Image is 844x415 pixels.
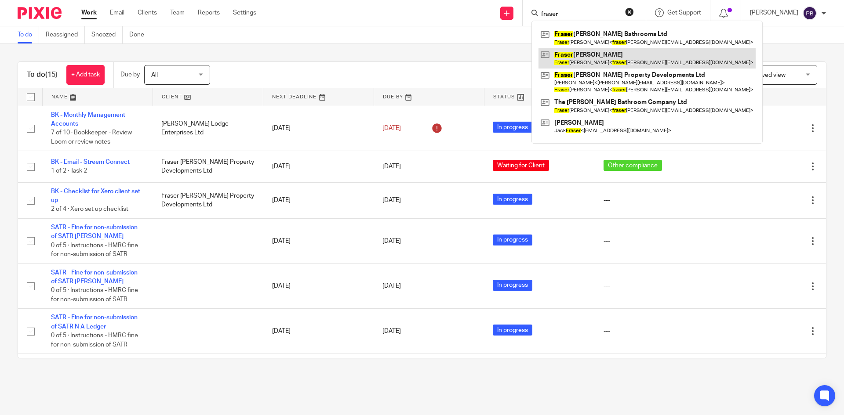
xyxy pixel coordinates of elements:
td: [DATE] [263,151,374,182]
span: Waiting for Client [493,160,549,171]
span: [DATE] [382,163,401,170]
span: (15) [45,71,58,78]
a: Reports [198,8,220,17]
td: [DATE] [263,309,374,354]
span: [DATE] [382,125,401,131]
h1: To do [27,70,58,79]
p: [PERSON_NAME] [750,8,798,17]
span: 7 of 10 · Bookkeeper - Review Loom or review notes [51,130,132,145]
span: 2 of 4 · Xero set up checklist [51,206,128,213]
a: Done [129,26,151,43]
img: Pixie [18,7,62,19]
td: Fraser [PERSON_NAME] Property Developments Ltd [153,182,263,218]
span: In progress [493,325,532,336]
span: 0 of 5 · Instructions - HMRC fine for non-submission of SATR [51,288,138,303]
a: SATR - Fine for non-submission of SATR [PERSON_NAME] [51,270,138,285]
a: Team [170,8,185,17]
td: [DATE] [263,218,374,263]
div: --- [604,327,707,336]
a: Work [81,8,97,17]
span: [DATE] [382,197,401,203]
a: BK - Monthly Management Accounts [51,112,125,127]
a: To do [18,26,39,43]
td: [DATE] [263,106,374,151]
td: [DATE] [263,354,374,399]
span: Other compliance [604,160,662,171]
span: [DATE] [382,283,401,289]
td: [DATE] [263,263,374,309]
div: --- [604,281,707,290]
a: Clients [138,8,157,17]
span: Get Support [667,10,701,16]
span: In progress [493,194,532,205]
span: 0 of 5 · Instructions - HMRC fine for non-submission of SATR [51,332,138,348]
td: [PERSON_NAME] Lodge Enterprises Ltd [153,106,263,151]
img: svg%3E [803,6,817,20]
span: [DATE] [382,238,401,244]
a: Email [110,8,124,17]
a: BK - Checklist for Xero client set up [51,188,140,203]
div: --- [604,237,707,245]
span: 0 of 5 · Instructions - HMRC fine for non-submission of SATR [51,242,138,258]
a: Settings [233,8,256,17]
button: Clear [625,7,634,16]
a: BK - Email - Streem Connect [51,159,130,165]
div: --- [604,196,707,205]
a: Reassigned [46,26,85,43]
span: In progress [493,235,532,245]
span: In progress [493,122,532,133]
a: + Add task [66,65,105,85]
span: [DATE] [382,328,401,334]
span: In progress [493,280,532,291]
p: Due by [120,70,140,79]
span: 1 of 2 · Task 2 [51,168,87,174]
td: [DATE] [263,182,374,218]
td: Fraser [PERSON_NAME] Property Developments Ltd [153,151,263,182]
a: Snoozed [91,26,123,43]
span: All [151,72,158,78]
input: Search [540,11,619,18]
a: SATR - Fine for non-submission of SATR N A Ledger [51,314,138,329]
a: SATR - Fine for non-submission of SATR [PERSON_NAME] [51,224,138,239]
